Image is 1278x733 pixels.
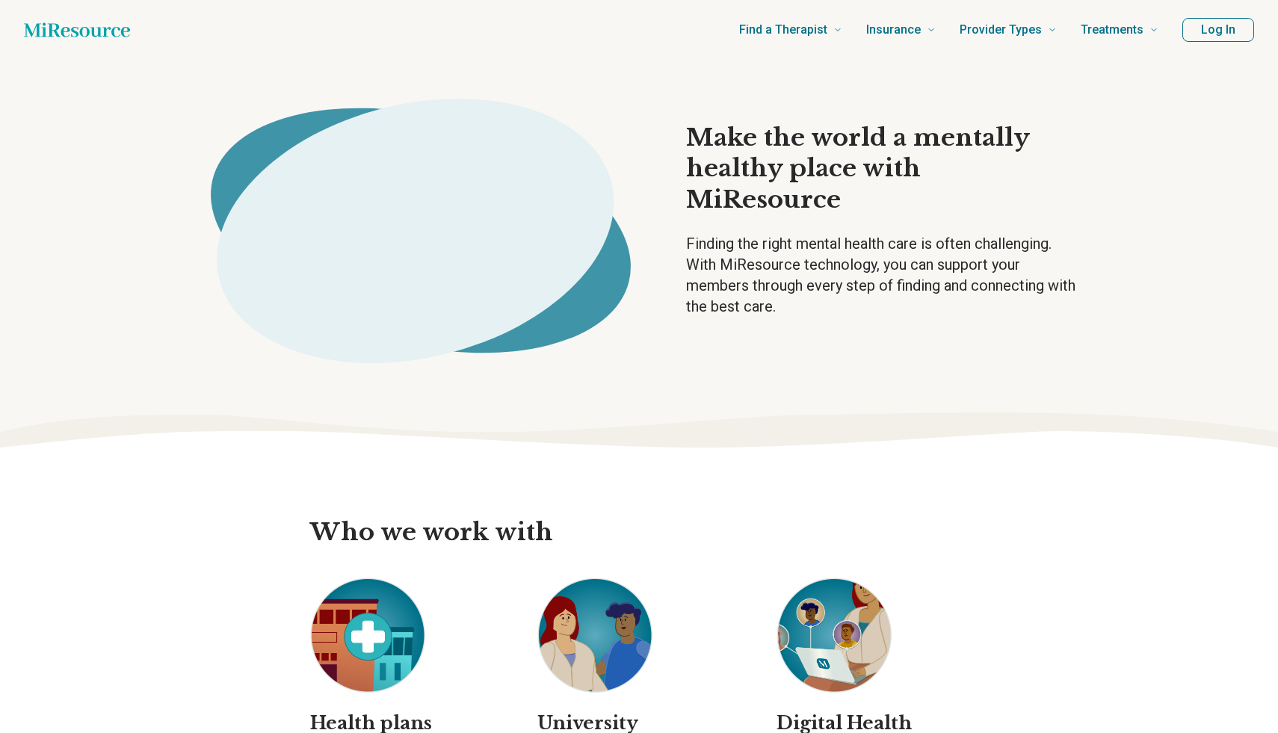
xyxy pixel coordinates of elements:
p: Finding the right mental health care is often challenging. With MiResource technology, you can su... [686,233,1081,317]
span: Find a Therapist [739,19,827,40]
span: Provider Types [960,19,1042,40]
img: Digital Health [777,578,892,693]
h1: Make the world a mentally healthy place with MiResource [686,123,1081,216]
button: Log In [1182,18,1254,42]
img: Health plans [310,578,425,693]
h2: Who we work with [298,517,980,548]
a: Home page [24,15,130,45]
span: Treatments [1081,19,1143,40]
img: University Counseling Centers [537,578,652,693]
span: Insurance [866,19,921,40]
